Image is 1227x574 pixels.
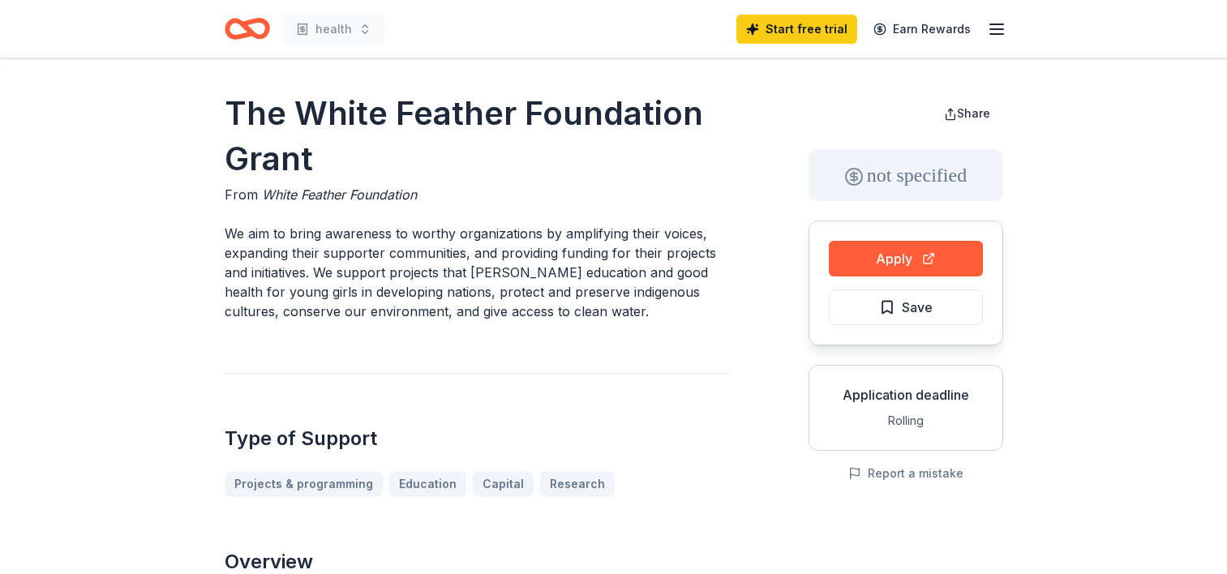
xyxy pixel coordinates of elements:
span: Share [957,106,990,120]
span: health [315,19,352,39]
a: Education [389,471,466,497]
h2: Type of Support [225,426,731,452]
a: Start free trial [736,15,857,44]
span: White Feather Foundation [262,186,417,203]
h1: The White Feather Foundation Grant [225,91,731,182]
button: health [283,13,384,45]
div: From [225,185,731,204]
button: Save [829,289,983,325]
button: Share [931,97,1003,130]
div: Application deadline [822,385,989,405]
a: Earn Rewards [864,15,980,44]
div: Rolling [822,411,989,430]
a: Capital [473,471,534,497]
span: Save [902,297,933,318]
button: Apply [829,241,983,276]
div: not specified [809,149,1003,201]
p: We aim to bring awareness to worthy organizations by amplifying their voices, expanding their sup... [225,224,731,321]
button: Report a mistake [848,464,963,483]
a: Research [540,471,615,497]
a: Home [225,10,270,48]
a: Projects & programming [225,471,383,497]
